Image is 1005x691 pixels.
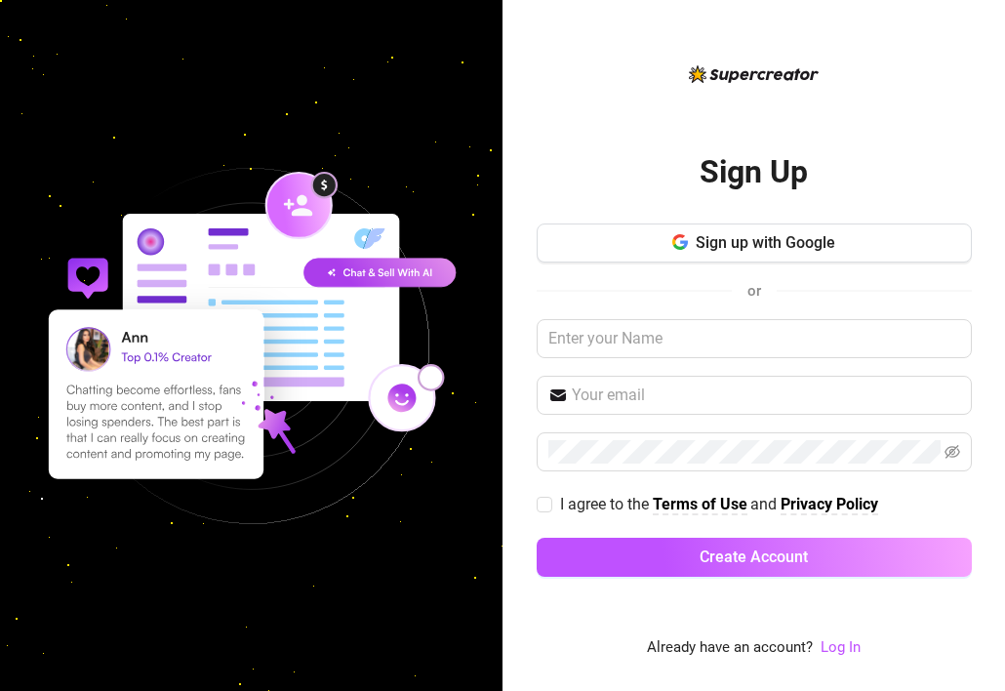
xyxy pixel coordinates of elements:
[821,636,861,660] a: Log In
[821,638,861,656] a: Log In
[700,548,808,566] span: Create Account
[560,495,653,513] span: I agree to the
[647,636,813,660] span: Already have an account?
[781,495,878,515] a: Privacy Policy
[696,233,835,252] span: Sign up with Google
[653,495,747,515] a: Terms of Use
[747,282,761,300] span: or
[537,319,972,358] input: Enter your Name
[700,152,808,192] h2: Sign Up
[653,495,747,513] strong: Terms of Use
[750,495,781,513] span: and
[537,538,972,577] button: Create Account
[945,444,960,460] span: eye-invisible
[781,495,878,513] strong: Privacy Policy
[572,384,960,407] input: Your email
[537,224,972,263] button: Sign up with Google
[689,65,819,83] img: logo-BBDzfeDw.svg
